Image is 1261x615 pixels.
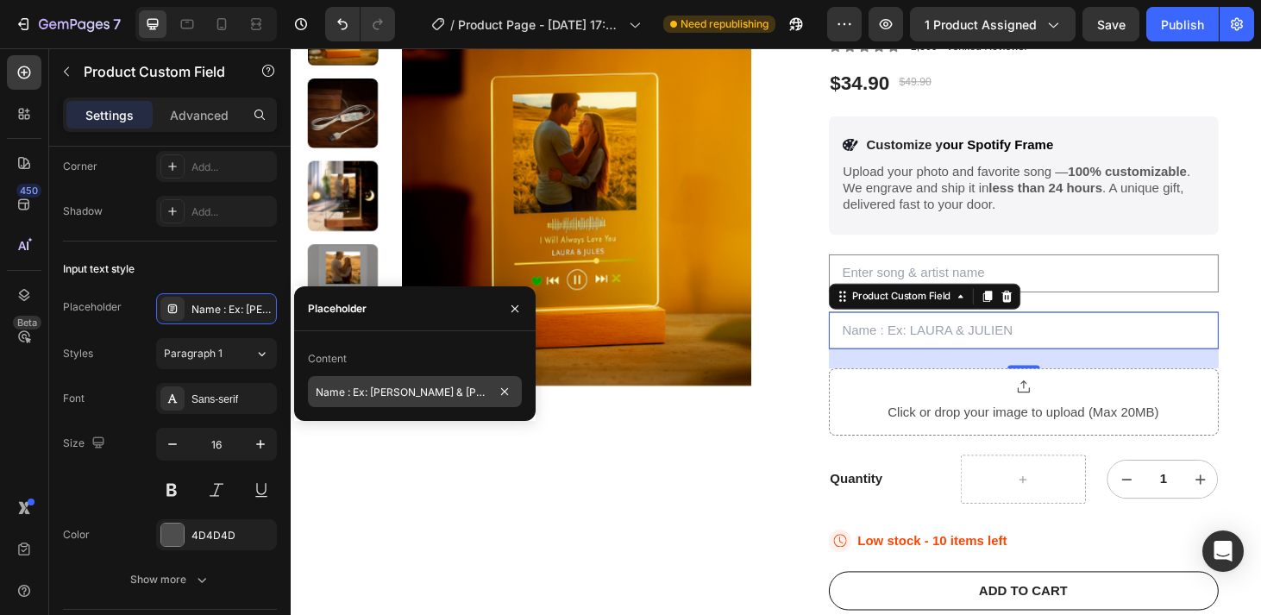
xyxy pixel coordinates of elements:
[191,392,273,407] div: Sans-serif
[63,299,122,315] div: Placeholder
[85,106,134,124] p: Settings
[605,517,764,535] p: Low stock - 10 items left
[637,377,925,402] div: Click or drop your image to upload (Max 20MB)
[13,316,41,329] div: Beta
[7,7,129,41] button: 7
[734,570,829,588] div: ADD TO CART
[191,302,273,317] div: Name : Ex: [PERSON_NAME] & [PERSON_NAME]
[84,61,230,82] p: Product Custom Field
[291,48,1261,615] iframe: Design area
[308,351,347,367] div: Content
[911,440,950,480] input: quantity
[63,346,93,361] div: Styles
[595,257,707,273] div: Product Custom Field
[308,301,367,317] div: Placeholder
[910,7,1076,41] button: 1 product assigned
[925,16,1037,34] span: 1 product assigned
[1161,16,1204,34] div: Publish
[16,184,41,198] div: 450
[164,346,223,361] span: Paragraph 1
[191,204,273,220] div: Add...
[681,16,769,32] span: Need republishing
[63,527,90,543] div: Color
[325,7,395,41] div: Undo/Redo
[744,141,866,156] strong: less than 24 hours
[63,564,277,595] button: Show more
[614,95,813,113] p: Customize y
[950,440,989,480] button: increment
[1146,7,1219,41] button: Publish
[450,16,455,34] span: /
[63,261,135,277] div: Input text style
[1082,7,1139,41] button: Save
[63,204,103,219] div: Shadow
[574,281,989,322] input: Name : Ex: LAURA & JULIEN
[695,96,813,110] span: our Spotify Frame
[574,558,989,599] button: ADD TO CART
[63,391,85,406] div: Font
[130,571,210,588] div: Show more
[574,220,989,260] input: Enter song & artist name
[113,14,121,35] p: 7
[63,432,109,455] div: Size
[191,528,273,543] div: 4D4D4D
[63,159,97,174] div: Corner
[1097,17,1126,32] span: Save
[156,338,277,369] button: Paragraph 1
[829,124,956,139] strong: 100% customizable
[871,440,911,480] button: decrement
[191,160,273,175] div: Add...
[1202,530,1244,572] div: Open Intercom Messenger
[589,124,829,139] span: Upload your photo and favorite song —
[574,449,707,471] div: Quantity
[458,16,622,34] span: Product Page - [DATE] 17:08:54
[170,106,229,124] p: Advanced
